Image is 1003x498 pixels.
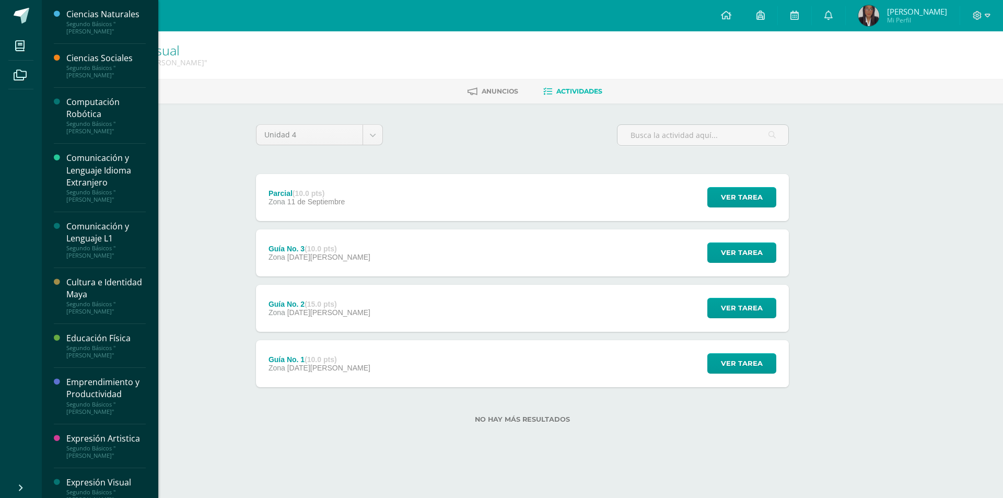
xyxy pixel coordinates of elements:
[66,152,146,203] a: Comunicación y Lenguaje Idioma ExtranjeroSegundo Básicos "[PERSON_NAME]"
[256,125,382,145] a: Unidad 4
[287,364,370,372] span: [DATE][PERSON_NAME]
[707,242,776,263] button: Ver tarea
[287,253,370,261] span: [DATE][PERSON_NAME]
[721,298,763,318] span: Ver tarea
[66,96,146,120] div: Computación Robótica
[305,245,336,253] strong: (10.0 pts)
[269,245,370,253] div: Guía No. 3
[66,276,146,300] div: Cultura e Identidad Maya
[707,298,776,318] button: Ver tarea
[617,125,788,145] input: Busca la actividad aquí...
[66,376,146,400] div: Emprendimiento y Productividad
[264,125,355,145] span: Unidad 4
[482,87,518,95] span: Anuncios
[66,64,146,79] div: Segundo Básicos "[PERSON_NAME]"
[66,189,146,203] div: Segundo Básicos "[PERSON_NAME]"
[66,20,146,35] div: Segundo Básicos "[PERSON_NAME]"
[269,198,285,206] span: Zona
[66,332,146,344] div: Educación Física
[305,355,336,364] strong: (10.0 pts)
[707,353,776,374] button: Ver tarea
[66,52,146,79] a: Ciencias SocialesSegundo Básicos "[PERSON_NAME]"
[269,189,345,198] div: Parcial
[66,332,146,359] a: Educación FísicaSegundo Básicos "[PERSON_NAME]"
[256,415,789,423] label: No hay más resultados
[305,300,336,308] strong: (15.0 pts)
[66,8,146,35] a: Ciencias NaturalesSegundo Básicos "[PERSON_NAME]"
[269,364,285,372] span: Zona
[721,354,763,373] span: Ver tarea
[66,221,146,245] div: Comunicación y Lenguaje L1
[66,433,146,459] a: Expresión ArtisticaSegundo Básicos "[PERSON_NAME]"
[66,221,146,259] a: Comunicación y Lenguaje L1Segundo Básicos "[PERSON_NAME]"
[721,188,763,207] span: Ver tarea
[66,245,146,259] div: Segundo Básicos "[PERSON_NAME]"
[66,376,146,415] a: Emprendimiento y ProductividadSegundo Básicos "[PERSON_NAME]"
[287,308,370,317] span: [DATE][PERSON_NAME]
[66,8,146,20] div: Ciencias Naturales
[66,96,146,135] a: Computación RobóticaSegundo Básicos "[PERSON_NAME]"
[66,300,146,315] div: Segundo Básicos "[PERSON_NAME]"
[293,189,324,198] strong: (10.0 pts)
[887,6,947,17] span: [PERSON_NAME]
[543,83,602,100] a: Actividades
[721,243,763,262] span: Ver tarea
[66,152,146,188] div: Comunicación y Lenguaje Idioma Extranjero
[468,83,518,100] a: Anuncios
[707,187,776,207] button: Ver tarea
[287,198,345,206] span: 11 de Septiembre
[269,355,370,364] div: Guía No. 1
[66,401,146,415] div: Segundo Básicos "[PERSON_NAME]"
[66,52,146,64] div: Ciencias Sociales
[269,300,370,308] div: Guía No. 2
[66,445,146,459] div: Segundo Básicos "[PERSON_NAME]"
[858,5,879,26] img: 4640439c713e245cba9537ab713f1a70.png
[66,120,146,135] div: Segundo Básicos "[PERSON_NAME]"
[66,344,146,359] div: Segundo Básicos "[PERSON_NAME]"
[269,253,285,261] span: Zona
[556,87,602,95] span: Actividades
[66,276,146,315] a: Cultura e Identidad MayaSegundo Básicos "[PERSON_NAME]"
[887,16,947,25] span: Mi Perfil
[269,308,285,317] span: Zona
[66,477,146,489] div: Expresión Visual
[66,433,146,445] div: Expresión Artistica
